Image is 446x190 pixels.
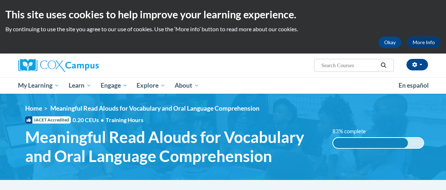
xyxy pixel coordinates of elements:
span: My Learning [18,81,59,90]
span: Engage [101,81,128,90]
a: Home [25,105,42,112]
a: More Info [407,37,441,48]
button: Search [378,61,389,70]
span: Training Hours [106,116,143,123]
span: 0.20 CEUs [73,116,106,124]
a: About [170,77,204,94]
h2: This site uses cookies to help improve your learning experience. [5,7,441,22]
span: About [175,81,199,90]
a: Cox Campus [18,59,148,72]
p: By continuing to use the site you agree to our use of cookies. Use the ‘More info’ button to read... [5,25,441,33]
span: • [101,116,104,123]
a: Explore [132,77,170,94]
button: Account Settings [406,59,428,70]
div: 83% complete [333,138,408,148]
button: Okay [378,37,401,48]
span: IACET Accredited [25,116,71,124]
span: Meaningful Read Alouds for Vocabulary and Oral Language Comprehension [50,105,259,112]
a: Engage [96,77,132,94]
img: Cox Campus [18,59,99,72]
span: En español [399,82,429,89]
a: My Learning [14,77,64,94]
a: En español [394,78,433,93]
label: 83% complete [332,128,374,135]
span: Explore [137,81,165,90]
div: Main menu [13,77,433,94]
span: Learn [69,81,91,90]
span: Meaningful Read Alouds for Vocabulary and Oral Language Comprehension [25,128,322,166]
a: Learn [64,77,96,94]
input: Search Courses [321,61,378,70]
